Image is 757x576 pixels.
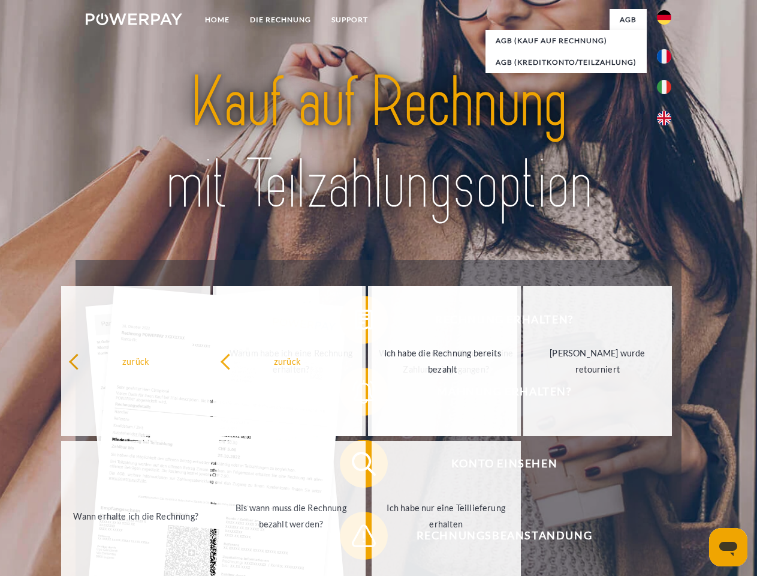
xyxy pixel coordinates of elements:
div: zurück [68,353,203,369]
img: fr [657,49,671,64]
div: zurück [220,353,355,369]
div: Bis wann muss die Rechnung bezahlt werden? [224,500,358,532]
div: Wann erhalte ich die Rechnung? [68,508,203,524]
a: Home [195,9,240,31]
img: de [657,10,671,25]
a: AGB (Kreditkonto/Teilzahlung) [485,52,647,73]
img: it [657,80,671,94]
img: title-powerpay_de.svg [114,58,643,230]
div: Ich habe die Rechnung bereits bezahlt [375,345,510,377]
div: Ich habe nur eine Teillieferung erhalten [379,500,514,532]
a: SUPPORT [321,9,378,31]
a: AGB (Kauf auf Rechnung) [485,30,647,52]
iframe: Schaltfläche zum Öffnen des Messaging-Fensters [709,528,747,566]
a: agb [610,9,647,31]
div: [PERSON_NAME] wurde retourniert [530,345,665,377]
img: logo-powerpay-white.svg [86,13,182,25]
a: DIE RECHNUNG [240,9,321,31]
img: en [657,111,671,125]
